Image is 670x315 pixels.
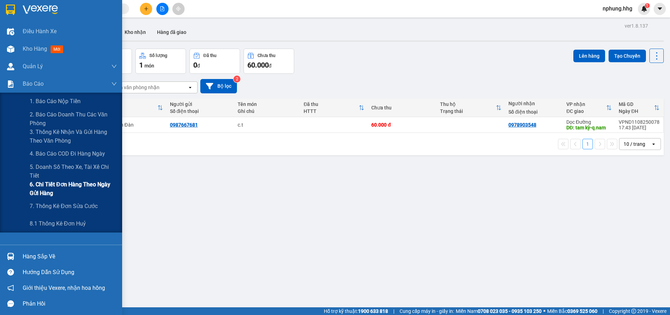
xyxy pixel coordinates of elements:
[111,84,159,91] div: Chọn văn phòng nhận
[566,125,612,130] div: DĐ: tam kỳ-q.nam
[99,108,157,114] div: ĐC lấy
[233,76,240,83] sup: 2
[23,284,105,292] span: Giới thiệu Vexere, nhận hoa hồng
[437,99,505,117] th: Toggle SortBy
[23,79,44,88] span: Báo cáo
[156,3,169,15] button: file-add
[619,101,654,107] div: Mã GD
[563,99,615,117] th: Toggle SortBy
[111,81,117,87] span: down
[189,49,240,74] button: Đã thu0đ
[172,3,185,15] button: aim
[508,109,559,115] div: Số điện thoại
[393,307,394,315] span: |
[23,267,117,278] div: Hướng dẫn sử dụng
[23,45,47,52] span: Kho hàng
[30,110,117,128] span: 2. Báo cáo doanh thu các văn phòng
[2,29,4,64] img: logo
[566,101,606,107] div: VP nhận
[324,307,388,315] span: Hỗ trợ kỹ thuật:
[99,101,157,107] div: VP gửi
[203,53,216,58] div: Đã thu
[624,141,645,148] div: 10 / trang
[371,105,433,110] div: Chưa thu
[23,27,57,36] span: Điều hành xe
[7,28,14,35] img: warehouse-icon
[140,3,152,15] button: plus
[7,45,14,53] img: warehouse-icon
[238,101,297,107] div: Tên món
[8,7,52,22] strong: HÃNG XE HẢI HOÀNG GIA
[619,125,660,130] div: 17:43 [DATE]
[566,119,612,125] div: Dọc Đường
[151,24,192,41] button: Hàng đã giao
[547,307,597,315] span: Miền Bắc
[641,6,647,12] img: icon-new-feature
[258,53,275,58] div: Chưa thu
[657,6,663,12] span: caret-down
[30,180,117,198] span: 6. Chi tiết đơn hàng theo ngày gửi hàng
[654,3,666,15] button: caret-down
[111,64,117,69] span: down
[543,310,545,313] span: ⚪️
[300,99,368,117] th: Toggle SortBy
[631,309,636,314] span: copyright
[193,61,197,69] span: 0
[478,308,542,314] strong: 0708 023 035 - 0935 103 250
[30,149,105,158] span: 4. Báo cáo COD đi hàng ngày
[6,5,15,15] img: logo-vxr
[144,6,149,11] span: plus
[7,63,14,70] img: warehouse-icon
[139,61,143,69] span: 1
[304,101,359,107] div: Đã thu
[646,3,648,8] span: 1
[582,139,593,149] button: 1
[567,308,597,314] strong: 0369 525 060
[625,22,648,30] div: ver 1.8.137
[371,122,433,128] div: 60.000 đ
[304,108,359,114] div: HTTT
[5,23,55,42] span: 42 [PERSON_NAME] - Vinh - [GEOGRAPHIC_DATA]
[135,49,186,74] button: Số lượng1món
[597,4,638,13] span: nphung.hhg
[456,307,542,315] span: Miền Nam
[23,299,117,309] div: Phản hồi
[508,122,536,128] div: 0978903548
[247,61,269,69] span: 60.000
[170,122,198,128] div: 0987667681
[51,45,63,53] span: mới
[119,24,151,41] button: Kho nhận
[566,108,606,114] div: ĐC giao
[23,62,43,71] span: Quản Lý
[149,53,167,58] div: Số lượng
[609,50,646,62] button: Tạo Chuyến
[244,49,294,74] button: Chưa thu60.000đ
[30,202,98,210] span: 7. Thống kê đơn sửa cước
[95,99,166,117] th: Toggle SortBy
[573,50,605,62] button: Lên hàng
[615,99,663,117] th: Toggle SortBy
[619,108,654,114] div: Ngày ĐH
[238,108,297,114] div: Ghi chú
[619,119,660,125] div: VPND1108250078
[508,101,559,106] div: Người nhận
[30,128,117,145] span: 3. Thống kê nhận và gửi hàng theo văn phòng
[269,63,271,69] span: đ
[30,163,117,180] span: 5. Doanh số theo xe, tài xế chi tiết
[238,122,297,128] div: c.t
[7,285,14,291] span: notification
[7,269,14,275] span: question-circle
[440,108,496,114] div: Trạng thái
[13,51,48,66] strong: PHIẾU GỬI HÀNG
[187,85,193,90] svg: open
[7,253,14,260] img: warehouse-icon
[23,251,117,262] div: Hàng sắp về
[651,141,656,147] svg: open
[170,108,231,114] div: Số điện thoại
[7,80,14,88] img: solution-icon
[144,63,154,69] span: món
[200,79,237,93] button: Bộ lọc
[170,101,231,107] div: Người gửi
[176,6,181,11] span: aim
[645,3,650,8] sup: 1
